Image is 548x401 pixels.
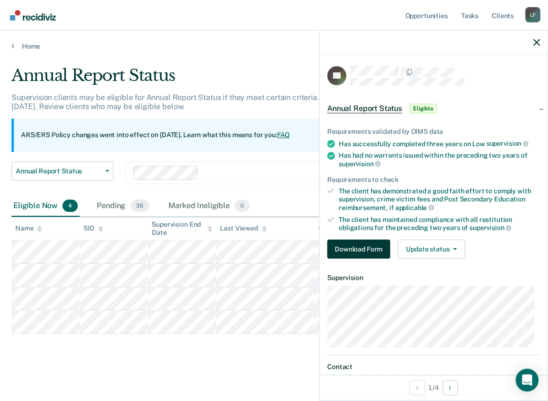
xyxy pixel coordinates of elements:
[339,140,540,148] div: Has successfully completed three years on Low
[327,104,402,113] span: Annual Report Status
[398,240,465,259] button: Update status
[16,167,102,175] span: Annual Report Status
[83,224,103,232] div: SID
[320,93,548,124] div: Annual Report StatusEligible
[327,240,390,259] button: Download Form
[339,187,540,211] div: The client has demonstrated a good faith effort to comply with supervision, crime victim fees and...
[525,7,540,22] div: L F
[327,363,540,371] dt: Contact
[220,224,266,232] div: Last Viewed
[11,66,505,93] div: Annual Report Status
[409,380,424,395] button: Previous Opportunity
[15,224,42,232] div: Name
[235,200,249,212] span: 0
[339,160,381,168] span: supervision
[277,131,290,139] a: FAQ
[21,130,290,140] p: ARS/ERS Policy changes went into effect on [DATE]. Learn what this means for you:
[469,224,511,231] span: supervision
[62,200,78,212] span: 4
[130,200,149,212] span: 36
[320,375,548,400] div: 1 / 4
[11,196,80,217] div: Eligible Now
[327,274,540,282] dt: Supervision
[327,176,540,184] div: Requirements to check
[327,128,540,136] div: Requirements validated by OIMS data
[10,10,56,20] img: Recidiviz
[327,240,394,259] a: Navigate to form link
[525,7,540,22] button: Profile dropdown button
[152,221,212,237] div: Supervision End Date
[11,42,537,50] a: Home
[339,151,540,168] div: Has had no warrants issued within the preceding two years of
[516,369,538,391] div: Open Intercom Messenger
[395,204,434,211] span: applicable
[486,140,528,147] span: supervision
[11,93,491,111] p: Supervision clients may be eligible for Annual Report Status if they meet certain criteria. The o...
[318,224,339,232] div: Status
[95,196,151,217] div: Pending
[166,196,251,217] div: Marked Ineligible
[339,216,540,232] div: The client has maintained compliance with all restitution obligations for the preceding two years of
[410,104,437,113] span: Eligible
[443,380,458,395] button: Next Opportunity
